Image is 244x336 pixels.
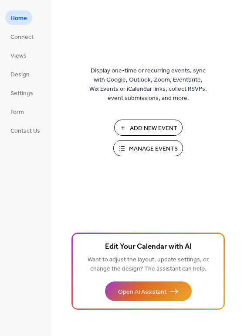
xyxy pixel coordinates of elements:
a: Connect [5,29,39,44]
button: Manage Events [113,140,183,156]
span: Design [10,70,30,79]
a: Form [5,104,29,119]
button: Open AI Assistant [105,281,192,301]
a: Contact Us [5,123,45,137]
a: Views [5,48,32,62]
span: Form [10,108,24,117]
a: Home [5,10,32,25]
span: Home [10,14,27,23]
span: Views [10,51,27,61]
button: Add New Event [114,120,183,136]
span: Settings [10,89,33,98]
span: Open AI Assistant [118,288,166,297]
span: Add New Event [130,124,177,133]
span: Edit Your Calendar with AI [105,241,192,253]
span: Want to adjust the layout, update settings, or change the design? The assistant can help. [88,254,209,275]
a: Settings [5,86,38,100]
a: Design [5,67,35,81]
span: Contact Us [10,127,40,136]
span: Connect [10,33,34,42]
span: Manage Events [129,144,178,154]
span: Display one-time or recurring events, sync with Google, Outlook, Zoom, Eventbrite, Wix Events or ... [89,66,207,103]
